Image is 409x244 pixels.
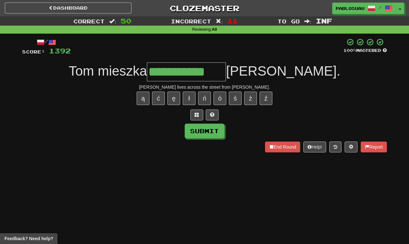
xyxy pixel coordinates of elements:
[212,27,217,32] strong: All
[227,17,238,25] span: 11
[343,48,387,53] div: Mastered
[303,142,326,152] button: Help!
[167,92,180,105] button: ę
[379,5,382,10] span: /
[332,3,396,14] a: pablosuau /
[22,49,45,54] span: Score:
[277,18,300,24] span: To go
[183,92,196,105] button: ł
[152,92,165,105] button: ć
[304,19,311,24] span: :
[265,142,300,152] button: End Round
[190,110,203,120] button: Switch sentence to multiple choice alt+p
[73,18,105,24] span: Correct
[121,17,132,25] span: 50
[4,235,53,242] span: Open feedback widget
[244,92,257,105] button: ż
[226,63,340,78] span: [PERSON_NAME].
[216,19,223,24] span: :
[185,124,224,138] button: Submit
[5,3,132,13] a: Dashboard
[49,47,71,55] span: 1392
[171,18,211,24] span: Incorrect
[336,5,365,11] span: pablosuau
[316,17,332,25] span: Inf
[206,110,219,120] button: Single letter hint - you only get 1 per sentence and score half the points! alt+h
[22,38,71,46] div: /
[213,92,226,105] button: ó
[198,92,211,105] button: ń
[329,142,341,152] button: Round history (alt+y)
[343,48,356,53] span: 100 %
[109,19,116,24] span: :
[361,142,387,152] button: Report
[260,92,272,105] button: ź
[229,92,242,105] button: ś
[22,84,387,90] div: [PERSON_NAME] lives across the street from [PERSON_NAME].
[141,3,268,14] a: Clozemaster
[137,92,149,105] button: ą
[68,63,147,78] span: Tom mieszka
